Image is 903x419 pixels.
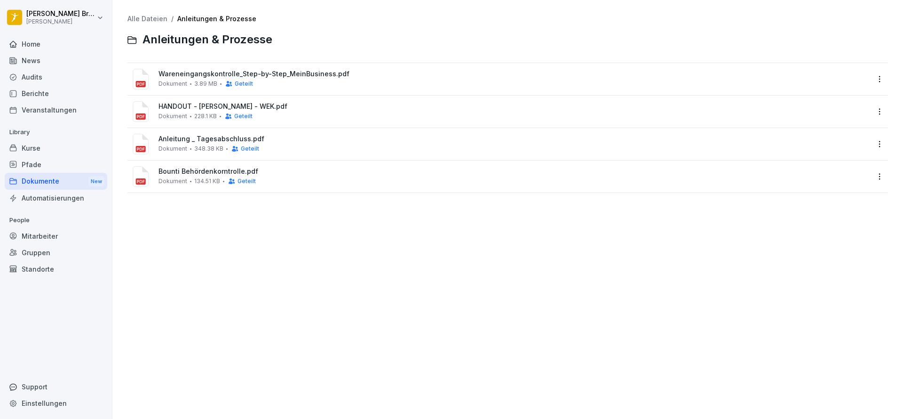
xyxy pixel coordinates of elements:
span: HANDOUT - [PERSON_NAME] - WEK.pdf [158,103,870,111]
span: Geteilt [241,145,259,152]
span: Geteilt [238,178,256,185]
span: Anleitungen & Prozesse [143,33,272,47]
span: / [171,15,174,23]
a: Anleitungen & Prozesse [177,15,256,23]
p: [PERSON_NAME] [26,18,95,25]
div: New [88,176,104,187]
span: 3.89 MB [194,81,217,87]
span: Anleitung _ Tagesabschluss.pdf [158,135,870,143]
span: 228.1 KB [194,113,217,120]
a: Mitarbeiter [5,228,107,244]
span: Dokument [158,145,187,152]
span: 134.51 KB [194,178,220,185]
span: Geteilt [234,113,253,120]
a: Alle Dateien [127,15,167,23]
span: 348.38 KB [194,145,223,152]
span: Dokument [158,81,187,87]
a: Automatisierungen [5,190,107,206]
div: Dokumente [5,173,107,190]
a: News [5,52,107,69]
a: Berichte [5,85,107,102]
a: Kurse [5,140,107,156]
a: Veranstaltungen [5,102,107,118]
a: Home [5,36,107,52]
a: Standorte [5,261,107,277]
a: Audits [5,69,107,85]
a: Pfade [5,156,107,173]
span: Geteilt [235,81,253,87]
a: Einstellungen [5,395,107,411]
p: Library [5,125,107,140]
a: Gruppen [5,244,107,261]
p: People [5,213,107,228]
p: [PERSON_NAME] Bremke [26,10,95,18]
span: Wareneingangskontrolle_Step-by-Step_MeinBusiness.pdf [158,70,870,78]
div: Support [5,379,107,395]
a: DokumenteNew [5,173,107,190]
span: Dokument [158,178,187,185]
span: Dokument [158,113,187,120]
span: Bounti Behördenkorntrolle.pdf [158,168,870,176]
